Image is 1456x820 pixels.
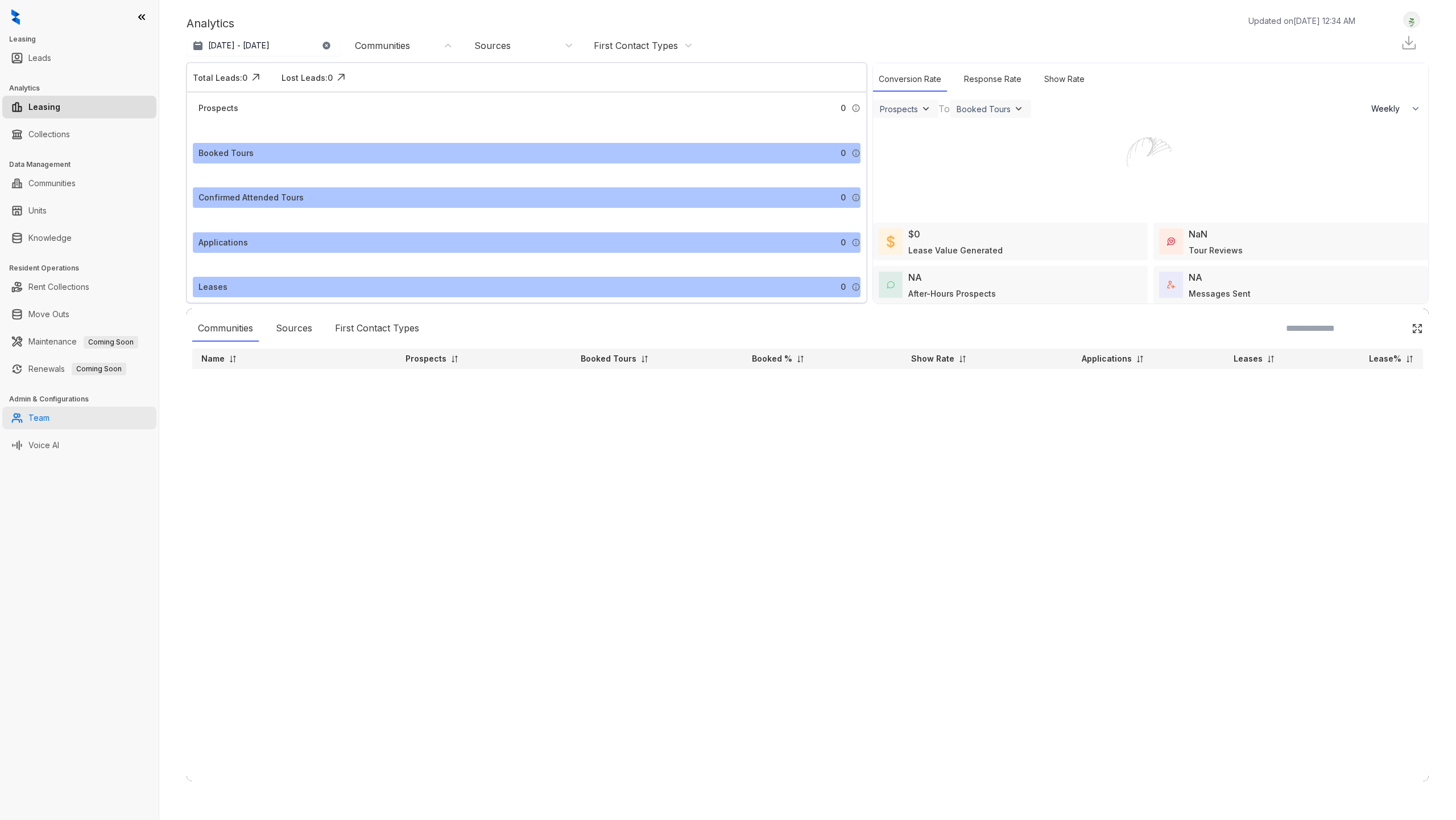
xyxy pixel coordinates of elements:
img: UserAvatar [1404,14,1420,26]
li: Renewals [2,358,156,380]
li: Move Outs [2,303,156,326]
li: Leasing [2,96,156,118]
span: 0 [841,236,846,249]
img: sorting [1405,355,1414,363]
button: Weekly [1364,99,1428,119]
a: Communities [28,172,76,195]
li: Leads [2,47,156,69]
img: Loader [1108,119,1193,204]
li: Voice AI [2,434,156,457]
a: Team [28,407,49,429]
p: Name [201,353,225,364]
div: Show Rate [1039,67,1090,92]
img: Info [851,238,861,247]
p: Leases [1234,353,1263,364]
a: Units [28,199,47,222]
li: Knowledge [2,227,156,249]
div: Booked Tours [198,147,254,159]
div: Leases [198,281,227,293]
p: [DATE] - [DATE] [208,40,270,51]
a: Collections [28,123,70,146]
div: Total Leads: 0 [193,72,247,84]
div: Response Rate [958,67,1027,92]
li: Collections [2,123,156,146]
img: logo [11,9,20,25]
span: Coming Soon [72,363,126,375]
div: First Contact Types [594,39,678,52]
div: First Contact Types [329,315,425,342]
img: Info [851,193,861,202]
div: $0 [908,227,920,241]
img: ViewFilterArrow [1013,103,1024,114]
a: Knowledge [28,227,72,249]
span: 0 [841,102,846,114]
img: Click Icon [247,69,264,86]
img: sorting [1267,355,1275,363]
img: TotalFum [1167,281,1175,289]
img: ViewFilterArrow [920,103,932,114]
div: Sources [270,315,318,342]
a: Leads [28,47,51,69]
h3: Leasing [9,34,159,44]
div: Lost Leads: 0 [282,72,333,84]
div: Prospects [880,104,918,114]
h3: Resident Operations [9,263,159,273]
p: Lease% [1369,353,1401,364]
p: Updated on [DATE] 12:34 AM [1248,15,1355,27]
li: Communities [2,172,156,195]
img: Download [1400,34,1417,51]
img: Click Icon [1412,323,1423,334]
span: Coming Soon [84,336,138,348]
div: Communities [192,315,259,342]
span: Weekly [1371,103,1406,114]
div: NA [908,270,922,284]
img: sorting [958,355,967,363]
a: Voice AI [28,434,59,457]
span: 0 [841,281,846,293]
button: [DATE] - [DATE] [187,35,340,56]
img: Info [851,282,861,292]
li: Team [2,407,156,429]
p: Analytics [187,15,234,32]
img: sorting [1136,355,1144,363]
li: Maintenance [2,330,156,353]
li: Rent Collections [2,276,156,298]
img: LeaseValue [887,235,895,248]
div: Confirmed Attended Tours [198,191,304,204]
div: Communities [355,39,410,52]
div: Lease Value Generated [908,244,1003,256]
div: Applications [198,236,248,249]
p: Prospects [406,353,446,364]
p: Show Rate [911,353,954,364]
a: RenewalsComing Soon [28,358,126,380]
img: sorting [796,355,805,363]
div: Sources [474,39,511,52]
img: sorting [450,355,459,363]
h3: Data Management [9,159,159,170]
img: Info [851,104,861,113]
div: To [938,102,950,116]
img: AfterHoursConversations [887,281,895,289]
div: NaN [1189,227,1207,241]
div: Booked Tours [957,104,1011,114]
p: Applications [1082,353,1132,364]
a: Move Outs [28,303,69,326]
span: 0 [841,191,846,204]
h3: Analytics [9,83,159,93]
img: SearchIcon [1388,323,1397,333]
div: Tour Reviews [1189,244,1243,256]
div: After-Hours Prospects [908,288,996,300]
p: Booked % [752,353,792,364]
div: Conversion Rate [873,67,947,92]
img: sorting [640,355,649,363]
h3: Admin & Configurations [9,394,159,404]
div: NA [1189,270,1202,284]
li: Units [2,199,156,222]
img: TourReviews [1167,237,1175,245]
span: 0 [841,147,846,159]
div: Messages Sent [1189,288,1251,300]
p: Booked Tours [581,353,636,364]
img: Click Icon [333,69,350,86]
a: Leasing [28,96,60,118]
div: Prospects [198,102,238,114]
